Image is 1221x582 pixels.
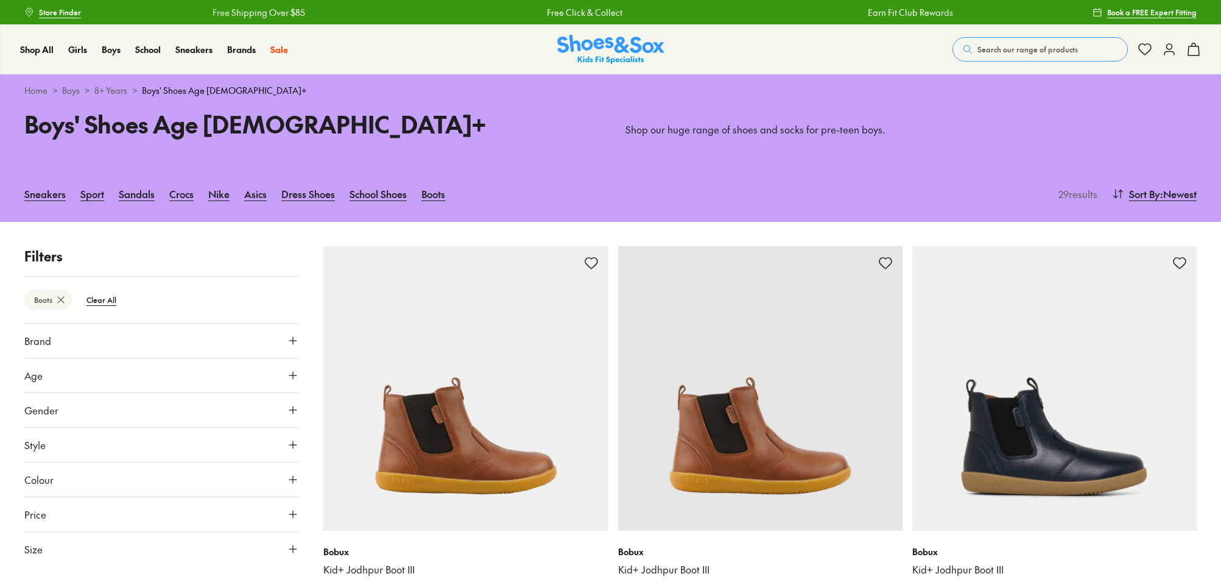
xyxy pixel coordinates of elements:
a: Nike [208,180,230,207]
span: Price [24,507,46,522]
a: School [135,43,161,56]
span: Size [24,542,43,556]
a: Kid+ Jodhpur Boot III [323,563,608,577]
a: Sneakers [175,43,213,56]
span: Search our range of products [977,44,1078,55]
span: Sneakers [175,43,213,55]
div: > > > [24,84,1197,97]
a: Boots [421,180,445,207]
p: 29 results [1054,186,1097,201]
p: Bobux [618,545,903,558]
button: Sort By:Newest [1112,180,1197,207]
span: Style [24,438,46,452]
span: Shop All [20,43,54,55]
a: Shoes & Sox [557,35,664,65]
button: Size [24,532,299,566]
button: Search our range of products [952,37,1128,62]
span: Sale [270,43,288,55]
button: Price [24,497,299,531]
button: Brand [24,324,299,358]
button: Age [24,358,299,392]
span: Boys' Shoes Age [DEMOGRAPHIC_DATA]+ [142,84,306,97]
a: Girls [68,43,87,56]
button: Style [24,428,299,462]
p: Filters [24,246,299,266]
img: SNS_Logo_Responsive.svg [557,35,664,65]
span: Brands [227,43,256,55]
span: Boys [102,43,121,55]
a: Kid+ Jodhpur Boot III [618,563,903,577]
a: Free Shipping Over $85 [208,6,301,19]
p: Bobux [912,545,1197,558]
btn: Boots [24,290,72,310]
a: Boys [102,43,121,56]
span: Store Finder [39,7,81,18]
a: Free Click & Collect [543,6,618,19]
a: Kid+ Jodhpur Boot III [912,563,1197,577]
a: Boys [62,84,80,97]
a: Book a FREE Expert Fitting [1093,1,1197,23]
a: Sport [80,180,104,207]
span: : Newest [1160,186,1197,201]
span: Girls [68,43,87,55]
h1: Boys' Shoes Age [DEMOGRAPHIC_DATA]+ [24,107,596,141]
span: Colour [24,472,54,487]
span: School [135,43,161,55]
a: Shop All [20,43,54,56]
a: Home [24,84,48,97]
span: Age [24,368,43,383]
btn: Clear All [77,289,126,311]
a: Store Finder [24,1,81,23]
a: Earn Fit Club Rewards [864,6,949,19]
a: 8+ Years [94,84,127,97]
a: Crocs [169,180,194,207]
span: Gender [24,403,58,417]
span: Sort By [1129,186,1160,201]
span: Book a FREE Expert Fitting [1107,7,1197,18]
p: Shop our huge range of shoes and socks for pre-teen boys. [625,123,1197,137]
a: Asics [244,180,267,207]
a: Brands [227,43,256,56]
a: School Shoes [350,180,407,207]
p: Bobux [323,545,608,558]
button: Colour [24,463,299,497]
a: Sale [270,43,288,56]
a: Dress Shoes [281,180,335,207]
a: Sneakers [24,180,66,207]
button: Gender [24,393,299,427]
span: Brand [24,333,51,348]
a: Sandals [119,180,155,207]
